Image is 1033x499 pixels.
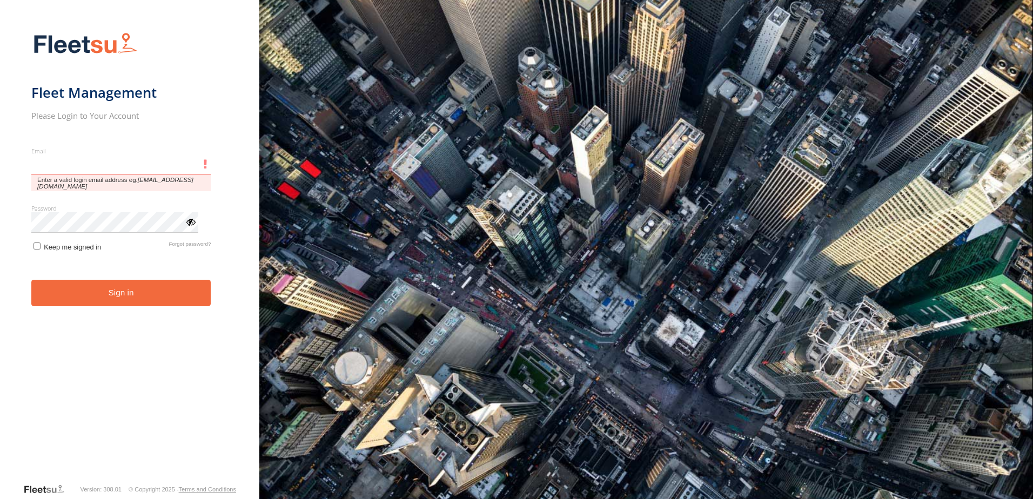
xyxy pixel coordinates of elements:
a: Terms and Conditions [179,486,236,493]
em: [EMAIL_ADDRESS][DOMAIN_NAME] [37,177,193,190]
input: Keep me signed in [33,242,41,249]
img: Fleetsu [31,30,139,58]
button: Sign in [31,280,211,306]
h1: Fleet Management [31,84,211,102]
a: Forgot password? [169,241,211,251]
label: Password [31,204,211,212]
div: ViewPassword [185,216,196,227]
div: © Copyright 2025 - [129,486,236,493]
span: Enter a valid login email address eg. [31,174,211,191]
label: Email [31,147,211,155]
span: Keep me signed in [44,243,101,251]
div: Version: 308.01 [81,486,122,493]
a: Visit our Website [23,484,73,495]
form: main [31,26,229,483]
h2: Please Login to Your Account [31,110,211,121]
